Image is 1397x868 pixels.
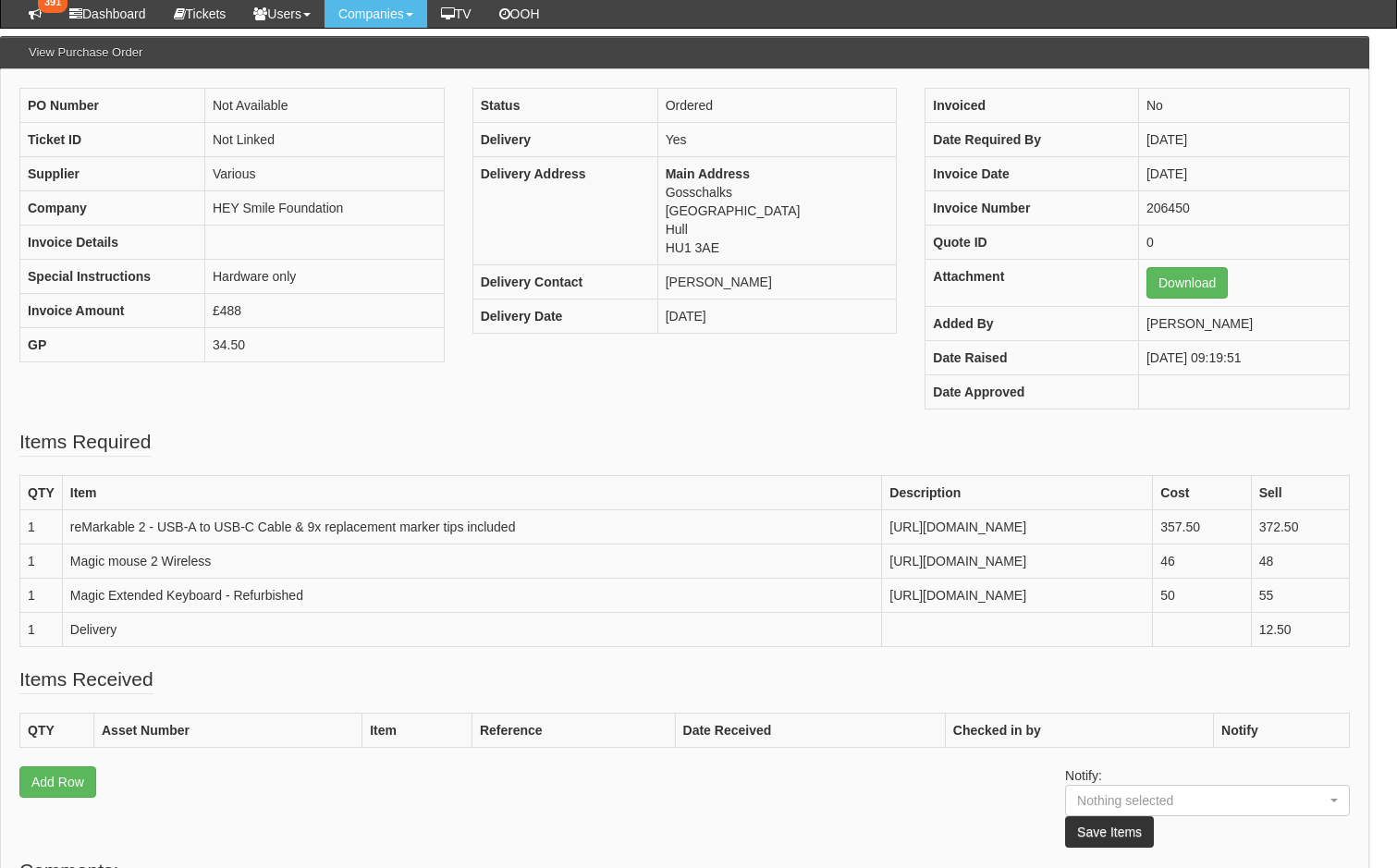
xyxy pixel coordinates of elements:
[19,666,153,694] legend: Items Received
[20,544,63,579] td: 1
[1065,816,1154,848] button: Save Items
[20,157,205,191] th: Supplier
[657,123,897,157] td: Yes
[1251,613,1349,647] td: 12.50
[205,157,445,191] td: Various
[62,510,881,544] td: reMarkable 2 - USB-A to USB-C Cable & 9x replacement marker tips included
[472,123,657,157] th: Delivery
[472,714,675,748] th: Reference
[925,191,1139,226] th: Invoice Number
[1138,341,1349,375] td: [DATE] 09:19:51
[882,510,1153,544] td: [URL][DOMAIN_NAME]
[1077,791,1303,810] div: Nothing selected
[925,375,1139,410] th: Date Approved
[1146,267,1228,299] a: Download
[205,89,445,123] td: Not Available
[1138,157,1349,191] td: [DATE]
[882,579,1153,613] td: [URL][DOMAIN_NAME]
[1153,510,1251,544] td: 357.50
[205,260,445,294] td: Hardware only
[205,328,445,362] td: 34.50
[205,123,445,157] td: Not Linked
[1138,226,1349,260] td: 0
[362,714,472,748] th: Item
[20,260,205,294] th: Special Instructions
[657,89,897,123] td: Ordered
[19,766,96,798] a: Add Row
[1138,123,1349,157] td: [DATE]
[20,294,205,328] th: Invoice Amount
[472,300,657,334] th: Delivery Date
[1153,579,1251,613] td: 50
[205,294,445,328] td: £488
[20,226,205,260] th: Invoice Details
[1138,307,1349,341] td: [PERSON_NAME]
[657,300,897,334] td: [DATE]
[20,123,205,157] th: Ticket ID
[62,544,881,579] td: Magic mouse 2 Wireless
[62,613,881,647] td: Delivery
[1138,191,1349,226] td: 206450
[1065,766,1350,848] p: Notify:
[1251,579,1349,613] td: 55
[472,265,657,300] th: Delivery Contact
[20,510,63,544] td: 1
[94,714,362,748] th: Asset Number
[925,226,1139,260] th: Quote ID
[472,157,657,265] th: Delivery Address
[657,157,897,265] td: Gosschalks [GEOGRAPHIC_DATA] Hull HU1 3AE
[1251,544,1349,579] td: 48
[1251,476,1349,510] th: Sell
[1251,510,1349,544] td: 372.50
[925,307,1139,341] th: Added By
[657,265,897,300] td: [PERSON_NAME]
[20,89,205,123] th: PO Number
[62,579,881,613] td: Magic Extended Keyboard - Refurbished
[666,166,750,181] b: Main Address
[925,89,1139,123] th: Invoiced
[882,544,1153,579] td: [URL][DOMAIN_NAME]
[925,123,1139,157] th: Date Required By
[925,157,1139,191] th: Invoice Date
[925,260,1139,307] th: Attachment
[19,428,151,457] legend: Items Required
[1138,89,1349,123] td: No
[20,714,94,748] th: QTY
[19,37,152,68] h3: View Purchase Order
[1153,476,1251,510] th: Cost
[205,191,445,226] td: HEY Smile Foundation
[1214,714,1350,748] th: Notify
[20,191,205,226] th: Company
[20,579,63,613] td: 1
[945,714,1213,748] th: Checked in by
[1153,544,1251,579] td: 46
[20,613,63,647] td: 1
[882,476,1153,510] th: Description
[675,714,945,748] th: Date Received
[62,476,881,510] th: Item
[20,328,205,362] th: GP
[925,341,1139,375] th: Date Raised
[472,89,657,123] th: Status
[1065,785,1350,816] button: Nothing selected
[20,476,63,510] th: QTY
